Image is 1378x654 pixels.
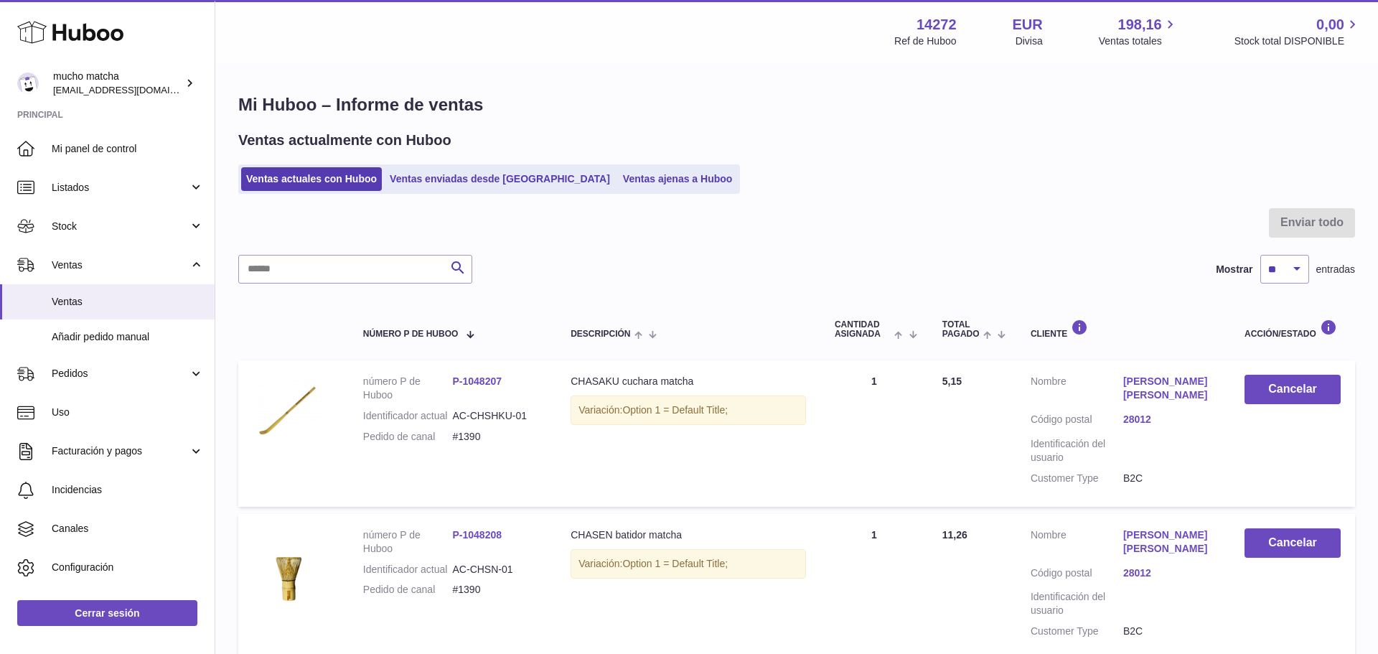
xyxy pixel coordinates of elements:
[1234,15,1361,48] a: 0,00 Stock total DISPONIBLE
[1031,528,1123,559] dt: Nombre
[917,15,957,34] strong: 14272
[52,483,204,497] span: Incidencias
[52,367,189,380] span: Pedidos
[618,167,738,191] a: Ventas ajenas a Huboo
[52,522,204,536] span: Canales
[1031,319,1216,339] div: Cliente
[622,404,728,416] span: Option 1 = Default Title;
[238,131,451,150] h2: Ventas actualmente con Huboo
[53,70,182,97] div: mucho matcha
[363,409,453,423] dt: Identificador actual
[571,396,806,425] div: Variación:
[453,430,543,444] dd: #1390
[385,167,615,191] a: Ventas enviadas desde [GEOGRAPHIC_DATA]
[1245,375,1341,404] button: Cancelar
[253,375,324,447] img: 142721756460807.jpeg
[453,529,502,541] a: P-1048208
[835,320,891,339] span: Cantidad ASIGNADA
[1031,375,1123,406] dt: Nombre
[820,360,928,506] td: 1
[1234,34,1361,48] span: Stock total DISPONIBLE
[622,558,728,569] span: Option 1 = Default Title;
[52,295,204,309] span: Ventas
[571,549,806,579] div: Variación:
[253,528,324,624] img: 142721756460789.png
[1316,263,1355,276] span: entradas
[1013,15,1043,34] strong: EUR
[52,444,189,458] span: Facturación y pagos
[52,258,189,272] span: Ventas
[363,583,453,597] dt: Pedido de canal
[1118,15,1162,34] span: 198,16
[453,563,543,576] dd: AC-CHSN-01
[53,84,211,95] span: [EMAIL_ADDRESS][DOMAIN_NAME]
[1031,625,1123,638] dt: Customer Type
[1031,590,1123,617] dt: Identificación del usuario
[1123,528,1216,556] a: [PERSON_NAME] [PERSON_NAME]
[1245,528,1341,558] button: Cancelar
[52,406,204,419] span: Uso
[241,167,382,191] a: Ventas actuales con Huboo
[52,220,189,233] span: Stock
[942,529,967,541] span: 11,26
[1031,413,1123,430] dt: Código postal
[52,330,204,344] span: Añadir pedido manual
[238,93,1355,116] h1: Mi Huboo – Informe de ventas
[1316,15,1344,34] span: 0,00
[1216,263,1252,276] label: Mostrar
[942,320,980,339] span: Total pagado
[17,73,39,94] img: internalAdmin-14272@internal.huboo.com
[1123,625,1216,638] dd: B2C
[1099,15,1178,48] a: 198,16 Ventas totales
[52,181,189,195] span: Listados
[453,375,502,387] a: P-1048207
[571,375,806,388] div: CHASAKU cuchara matcha
[1123,413,1216,426] a: 28012
[571,528,806,542] div: CHASEN batidor matcha
[1031,566,1123,584] dt: Código postal
[363,375,453,402] dt: número P de Huboo
[1031,437,1123,464] dt: Identificación del usuario
[52,561,204,574] span: Configuración
[1123,566,1216,580] a: 28012
[453,583,543,597] dd: #1390
[571,330,630,339] span: Descripción
[1245,319,1341,339] div: Acción/Estado
[363,330,458,339] span: número P de Huboo
[363,563,453,576] dt: Identificador actual
[1031,472,1123,485] dt: Customer Type
[17,600,197,626] a: Cerrar sesión
[1123,375,1216,402] a: [PERSON_NAME] [PERSON_NAME]
[363,430,453,444] dt: Pedido de canal
[894,34,956,48] div: Ref de Huboo
[942,375,962,387] span: 5,15
[1099,34,1178,48] span: Ventas totales
[52,142,204,156] span: Mi panel de control
[1016,34,1043,48] div: Divisa
[1123,472,1216,485] dd: B2C
[453,409,543,423] dd: AC-CHSHKU-01
[363,528,453,556] dt: número P de Huboo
